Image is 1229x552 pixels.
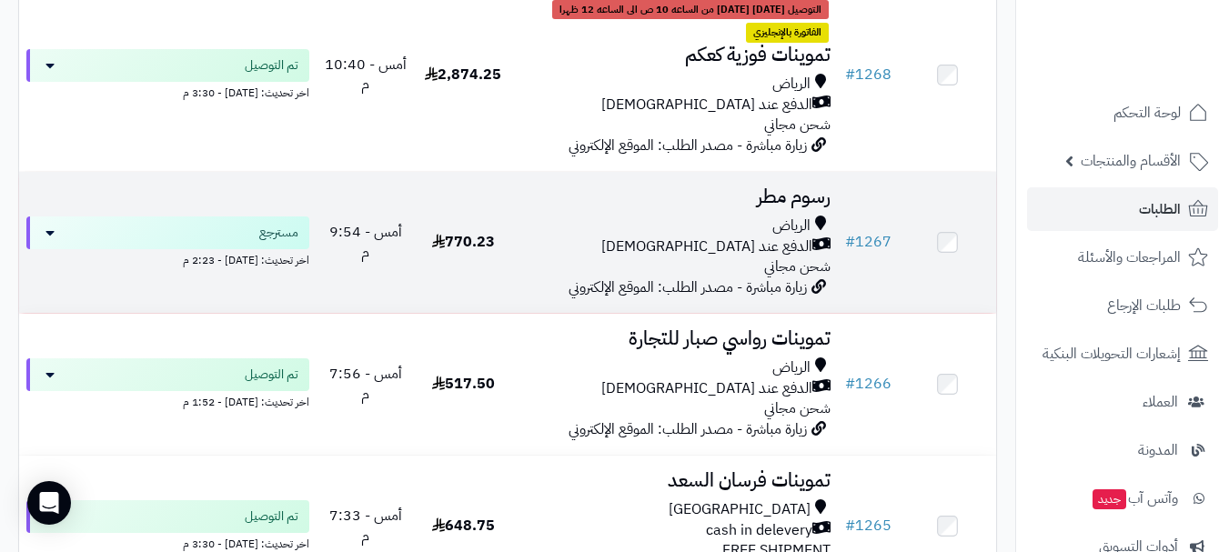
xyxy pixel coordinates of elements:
[1138,437,1178,463] span: المدونة
[519,470,831,491] h3: تموينات فرسان السعد
[329,221,402,264] span: أمس - 9:54 م
[1081,148,1181,174] span: الأقسام والمنتجات
[1105,42,1212,80] img: logo-2.png
[519,45,831,65] h3: تموينات فوزية كعكم
[845,64,892,85] a: #1268
[764,114,831,135] span: شحن مجاني
[601,378,812,399] span: الدفع عند [DEMOGRAPHIC_DATA]
[601,236,812,257] span: الدفع عند [DEMOGRAPHIC_DATA]
[772,216,811,236] span: الرياض
[1027,380,1218,424] a: العملاء
[329,505,402,547] span: أمس - 7:33 م
[669,499,811,520] span: [GEOGRAPHIC_DATA]
[845,373,855,395] span: #
[432,231,495,253] span: 770.23
[1091,486,1178,511] span: وآتس آب
[569,418,807,440] span: زيارة مباشرة - مصدر الطلب: الموقع الإلكتروني
[1093,489,1126,509] span: جديد
[764,397,831,419] span: شحن مجاني
[26,249,309,268] div: اخر تحديث: [DATE] - 2:23 م
[746,23,829,43] span: الفاتورة بالإنجليزي
[764,256,831,277] span: شحن مجاني
[1027,284,1218,327] a: طلبات الإرجاع
[1027,236,1218,279] a: المراجعات والأسئلة
[519,186,831,207] h3: رسوم مطر
[519,328,831,349] h3: تموينات رواسي صبار للتجارة
[845,64,855,85] span: #
[1027,428,1218,472] a: المدونة
[772,357,811,378] span: الرياض
[27,481,71,525] div: Open Intercom Messenger
[706,520,812,541] span: cash in delevery
[1139,196,1181,222] span: الطلبات
[245,366,298,384] span: تم التوصيل
[26,391,309,410] div: اخر تحديث: [DATE] - 1:52 م
[1027,477,1218,520] a: وآتس آبجديد
[569,276,807,298] span: زيارة مباشرة - مصدر الطلب: الموقع الإلكتروني
[1078,245,1181,270] span: المراجعات والأسئلة
[1113,100,1181,125] span: لوحة التحكم
[845,231,892,253] a: #1267
[425,64,501,85] span: 2,874.25
[245,507,298,526] span: تم التوصيل
[845,515,855,537] span: #
[26,533,309,552] div: اخر تحديث: [DATE] - 3:30 م
[1043,341,1181,366] span: إشعارات التحويلات البنكية
[325,54,407,96] span: أمس - 10:40 م
[245,56,298,75] span: تم التوصيل
[845,515,892,537] a: #1265
[432,373,495,395] span: 517.50
[259,224,298,242] span: مسترجع
[569,135,807,156] span: زيارة مباشرة - مصدر الطلب: الموقع الإلكتروني
[329,363,402,406] span: أمس - 7:56 م
[1027,332,1218,376] a: إشعارات التحويلات البنكية
[1027,187,1218,231] a: الطلبات
[601,95,812,115] span: الدفع عند [DEMOGRAPHIC_DATA]
[1027,91,1218,135] a: لوحة التحكم
[1143,389,1178,415] span: العملاء
[1107,293,1181,318] span: طلبات الإرجاع
[432,515,495,537] span: 648.75
[26,82,309,101] div: اخر تحديث: [DATE] - 3:30 م
[845,373,892,395] a: #1266
[772,74,811,95] span: الرياض
[845,231,855,253] span: #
